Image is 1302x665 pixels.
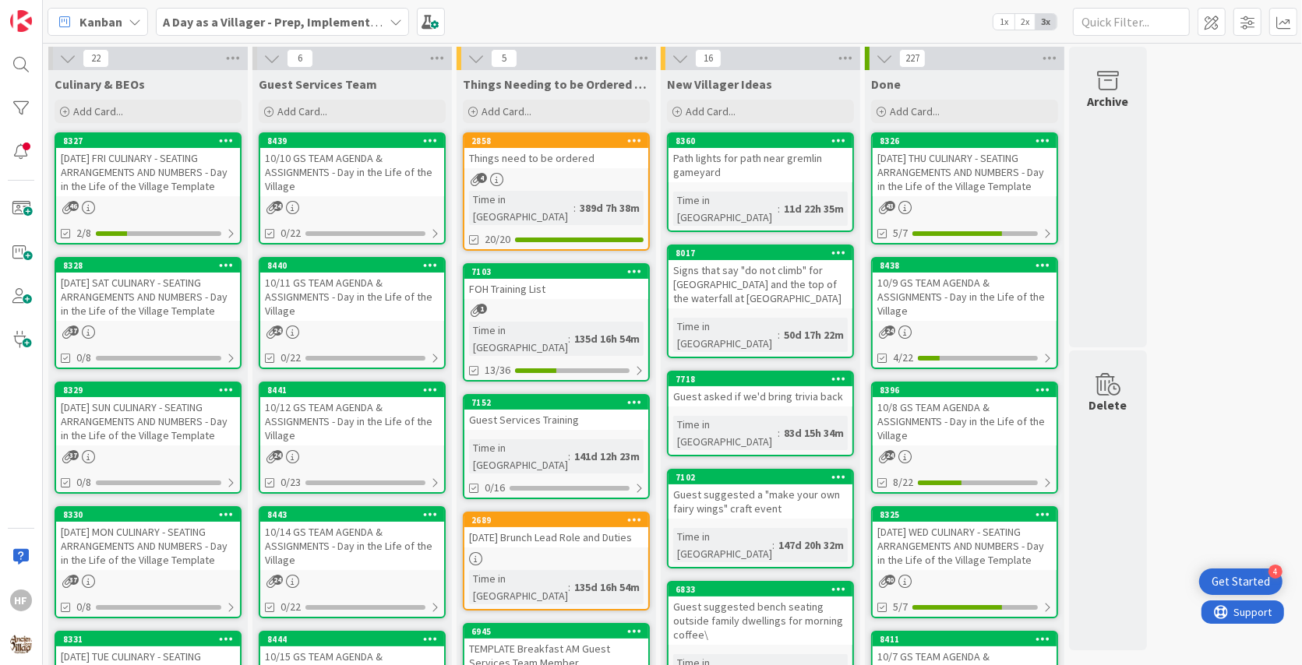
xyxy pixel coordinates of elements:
div: 6833 [669,582,852,596]
div: 2689[DATE] Brunch Lead Role and Duties [464,513,648,547]
div: Time in [GEOGRAPHIC_DATA] [469,570,568,604]
span: 0/22 [281,225,301,241]
span: 0/8 [76,474,91,491]
span: 0/23 [281,474,301,491]
div: [DATE] Brunch Lead Role and Duties [464,527,648,547]
div: 10/10 GS TEAM AGENDA & ASSIGNMENTS - Day in the Life of the Village [260,148,444,196]
span: 8/22 [893,474,913,491]
span: : [772,537,774,554]
div: 8331 [56,632,240,646]
span: Add Card... [73,104,123,118]
div: 8329 [63,385,240,396]
div: Get Started [1212,574,1270,589]
span: Done [871,76,901,92]
span: Add Card... [482,104,531,118]
div: 10/11 GS TEAM AGENDA & ASSIGNMENTS - Day in the Life of the Village [260,273,444,321]
div: 8396 [880,385,1057,396]
span: New Villager Ideas [667,76,772,92]
div: 141d 12h 23m [570,448,644,465]
div: 8440 [267,260,444,271]
span: 2/8 [76,225,91,241]
div: 8438 [873,259,1057,273]
span: 24 [273,325,283,336]
div: 8327[DATE] FRI CULINARY - SEATING ARRANGEMENTS AND NUMBERS - Day in the Life of the Village Template [56,134,240,196]
b: A Day as a Villager - Prep, Implement and Execute [163,14,441,30]
span: Culinary & BEOs [55,76,145,92]
div: Time in [GEOGRAPHIC_DATA] [673,528,772,562]
span: : [568,448,570,465]
div: 7102 [676,472,852,483]
div: 7152 [471,397,648,408]
div: 8328 [63,260,240,271]
span: Add Card... [686,104,736,118]
div: 7718 [676,374,852,385]
img: avatar [10,633,32,655]
div: 8326[DATE] THU CULINARY - SEATING ARRANGEMENTS AND NUMBERS - Day in the Life of the Village Template [873,134,1057,196]
div: 11d 22h 35m [780,200,848,217]
div: 83d 15h 34m [780,424,848,442]
div: Time in [GEOGRAPHIC_DATA] [673,192,778,226]
div: 8439 [267,135,444,146]
div: 50d 17h 22m [780,326,848,343]
div: [DATE] FRI CULINARY - SEATING ARRANGEMENTS AND NUMBERS - Day in the Life of the Village Template [56,148,240,196]
div: 2689 [471,515,648,526]
span: 43 [885,201,895,211]
div: 7718Guest asked if we'd bring trivia back [669,372,852,406]
div: 6945 [464,625,648,639]
div: 8017 [676,248,852,259]
div: Time in [GEOGRAPHIC_DATA] [673,318,778,352]
div: 7103FOH Training List [464,265,648,299]
span: 6 [287,49,313,68]
div: 8017 [669,246,852,260]
div: 135d 16h 54m [570,330,644,347]
span: 37 [69,575,79,585]
div: Guest suggested a "make your own fairy wings" craft event [669,484,852,519]
img: Visit kanbanzone.com [10,10,32,32]
div: 8331 [63,634,240,645]
div: 844110/12 GS TEAM AGENDA & ASSIGNMENTS - Day in the Life of the Village [260,383,444,445]
div: 147d 20h 32m [774,537,848,554]
div: 839610/8 GS TEAM AGENDA & ASSIGNMENTS - Day in the Life of the Village [873,383,1057,445]
div: 10/8 GS TEAM AGENDA & ASSIGNMENTS - Day in the Life of the Village [873,397,1057,445]
div: 8360 [669,134,852,148]
span: 5 [491,49,517,68]
span: 4/22 [893,350,913,366]
div: 2858 [471,135,648,146]
div: [DATE] WED CULINARY - SEATING ARRANGEMENTS AND NUMBERS - Day in the Life of the Village Template [873,522,1057,570]
div: Things need to be ordered [464,148,648,168]
div: 7103 [471,266,648,277]
div: Guest Services Training [464,410,648,430]
span: 1x [993,14,1014,30]
span: 16 [695,49,722,68]
div: 8017Signs that say "do not climb" for [GEOGRAPHIC_DATA] and the top of the waterfall at [GEOGRAPH... [669,246,852,308]
div: Time in [GEOGRAPHIC_DATA] [469,439,568,473]
span: Add Card... [890,104,940,118]
span: 22 [83,49,109,68]
div: 7102 [669,470,852,484]
div: 8329 [56,383,240,397]
div: 8330 [56,508,240,522]
div: 8396 [873,383,1057,397]
div: 843810/9 GS TEAM AGENDA & ASSIGNMENTS - Day in the Life of the Village [873,259,1057,321]
div: Signs that say "do not climb" for [GEOGRAPHIC_DATA] and the top of the waterfall at [GEOGRAPHIC_D... [669,260,852,308]
div: 8327 [56,134,240,148]
span: 0/8 [76,350,91,366]
div: Path lights for path near gremlin gameyard [669,148,852,182]
div: 10/12 GS TEAM AGENDA & ASSIGNMENTS - Day in the Life of the Village [260,397,444,445]
div: 8325 [873,508,1057,522]
div: [DATE] SUN CULINARY - SEATING ARRANGEMENTS AND NUMBERS - Day in the Life of the Village Template [56,397,240,445]
div: 8411 [873,632,1057,646]
span: : [568,579,570,596]
span: 40 [885,575,895,585]
span: 227 [899,49,926,68]
span: 24 [885,450,895,460]
span: Kanban [79,12,122,31]
span: 0/22 [281,350,301,366]
span: Things Needing to be Ordered - PUT IN CARD, Don't make new card [463,76,650,92]
div: 8443 [260,508,444,522]
span: 5/7 [893,225,908,241]
span: : [568,330,570,347]
span: : [778,424,780,442]
span: : [778,326,780,343]
span: 20/20 [485,231,510,248]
